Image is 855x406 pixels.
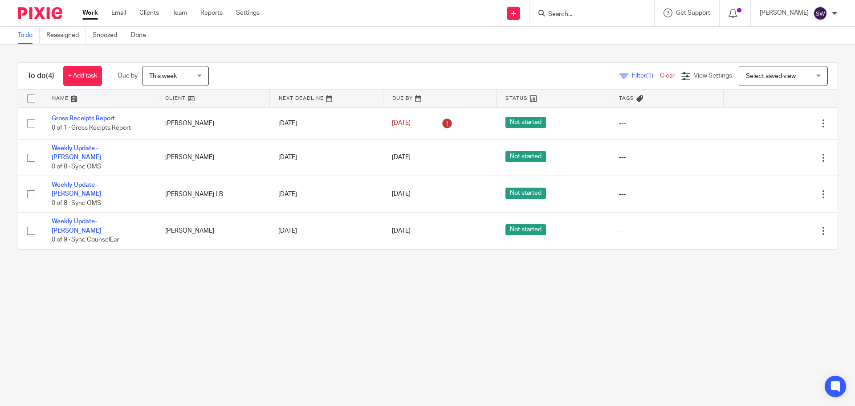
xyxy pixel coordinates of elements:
[52,182,101,197] a: Weekly Update - [PERSON_NAME]
[619,226,715,235] div: ---
[392,154,411,160] span: [DATE]
[52,145,101,160] a: Weekly Update - [PERSON_NAME]
[505,188,546,199] span: Not started
[660,73,675,79] a: Clear
[93,27,124,44] a: Snoozed
[619,119,715,128] div: ---
[269,176,383,213] td: [DATE]
[619,153,715,162] div: ---
[505,224,546,235] span: Not started
[547,11,627,19] input: Search
[118,71,138,80] p: Due by
[172,8,187,17] a: Team
[156,139,270,176] td: [PERSON_NAME]
[632,73,660,79] span: Filter
[269,139,383,176] td: [DATE]
[392,191,411,197] span: [DATE]
[18,27,40,44] a: To do
[18,7,62,19] img: Pixie
[392,120,411,127] span: [DATE]
[27,71,54,81] h1: To do
[52,237,119,243] span: 0 of 9 · Sync CounselEar
[746,73,796,79] span: Select saved view
[52,218,101,234] a: Weekly Update- [PERSON_NAME]
[52,164,101,170] span: 0 of 8 · Sync OMS
[52,125,131,131] span: 0 of 1 · Gross Recipts Report
[149,73,177,79] span: This week
[619,96,634,101] span: Tags
[269,107,383,139] td: [DATE]
[269,213,383,249] td: [DATE]
[236,8,260,17] a: Settings
[52,115,115,122] a: Gross Receipts Report
[200,8,223,17] a: Reports
[111,8,126,17] a: Email
[131,27,153,44] a: Done
[63,66,102,86] a: + Add task
[156,176,270,213] td: [PERSON_NAME] LB
[646,73,653,79] span: (1)
[156,213,270,249] td: [PERSON_NAME]
[156,107,270,139] td: [PERSON_NAME]
[694,73,732,79] span: View Settings
[813,6,827,21] img: svg%3E
[760,8,809,17] p: [PERSON_NAME]
[505,117,546,128] span: Not started
[46,27,86,44] a: Reassigned
[676,10,710,16] span: Get Support
[505,151,546,162] span: Not started
[619,190,715,199] div: ---
[52,200,101,206] span: 0 of 8 · Sync OMS
[139,8,159,17] a: Clients
[46,72,54,79] span: (4)
[82,8,98,17] a: Work
[392,228,411,234] span: [DATE]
